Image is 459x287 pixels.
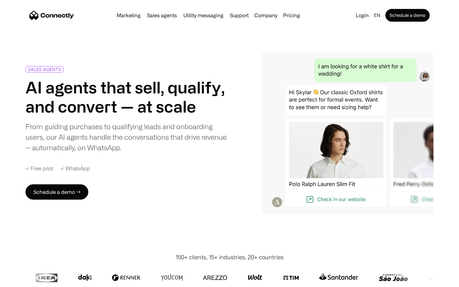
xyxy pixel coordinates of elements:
[280,13,302,18] a: Pricing
[25,184,88,200] a: Schedule a demo →
[25,78,227,116] h1: AI agents that sell, qualify, and convert — at scale
[144,13,179,18] a: Sales agents
[6,275,38,285] aside: Language selected: English
[13,276,38,285] ul: Language list
[374,11,380,20] div: en
[28,67,61,72] div: SALES AGENTS
[254,11,277,20] div: Company
[61,166,90,172] div: ✓ WhatsApp
[176,253,284,261] div: 150+ clients, 15+ industries, 20+ countries
[181,13,226,18] a: Utility messaging
[227,13,251,18] a: Support
[114,13,143,18] a: Marketing
[353,11,371,20] a: Login
[25,121,227,153] div: From guiding purchases to qualifying leads and onboarding users, our AI agents handle the convers...
[25,166,53,172] div: ✓ Free pilot
[385,9,430,22] a: Schedule a demo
